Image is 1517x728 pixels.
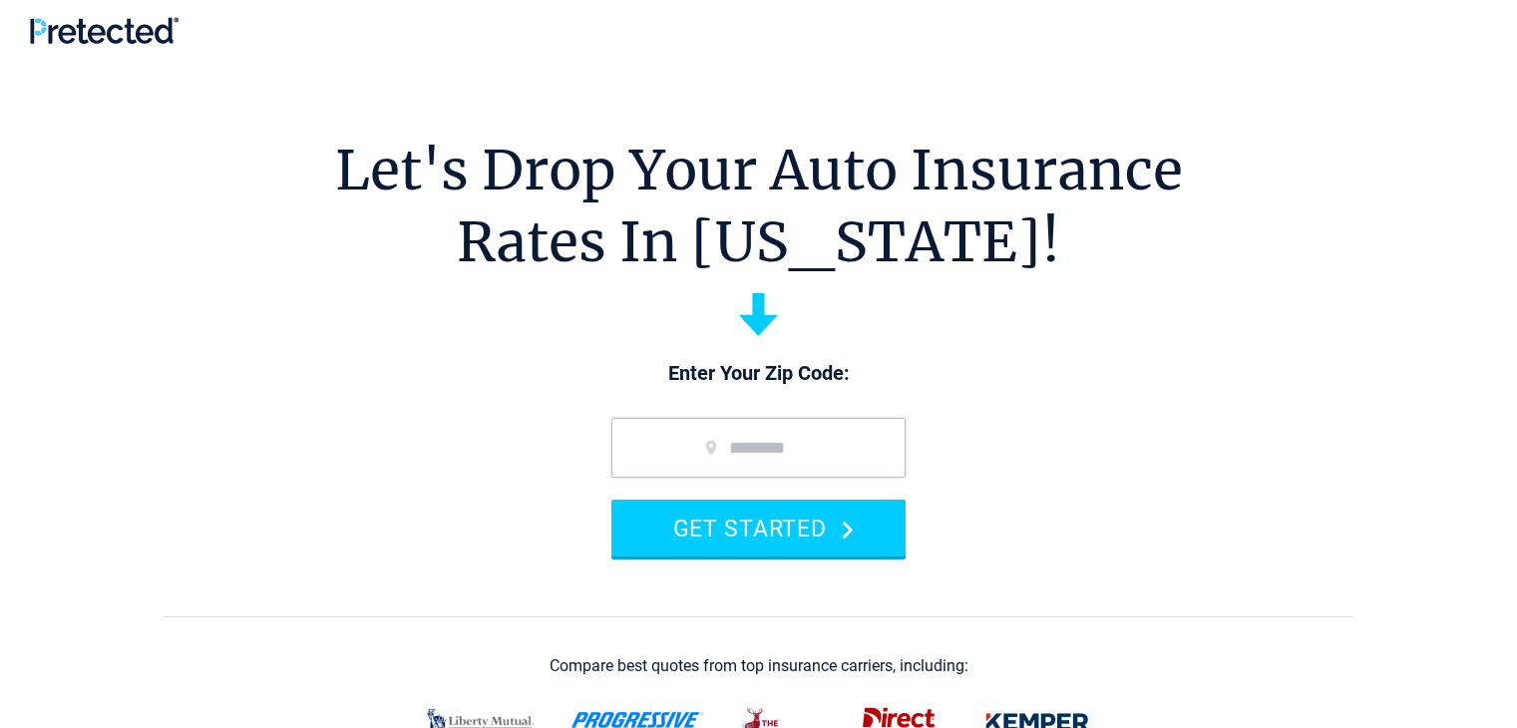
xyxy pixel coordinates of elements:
[611,418,906,478] input: zip code
[611,500,906,556] button: GET STARTED
[335,135,1183,278] h1: Let's Drop Your Auto Insurance Rates In [US_STATE]!
[30,17,179,44] img: Pretected Logo
[570,712,704,728] img: progressive
[591,360,926,388] p: Enter Your Zip Code:
[550,657,968,675] div: Compare best quotes from top insurance carriers, including:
